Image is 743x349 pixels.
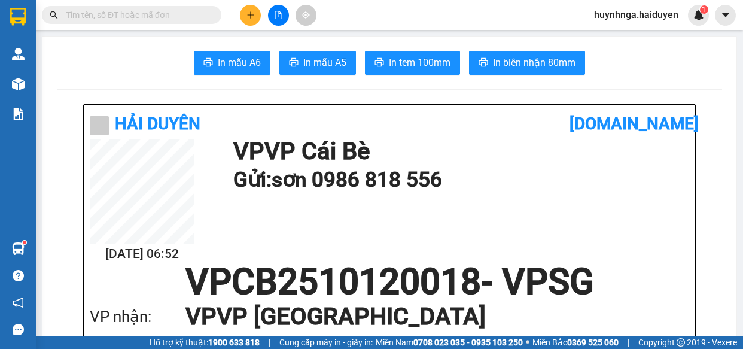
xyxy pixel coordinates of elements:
[50,11,58,19] span: search
[532,336,619,349] span: Miền Bắc
[233,139,683,163] h1: VP VP Cái Bè
[493,55,575,70] span: In biên nhận 80mm
[376,336,523,349] span: Miền Nam
[240,5,261,26] button: plus
[208,338,260,347] strong: 1900 633 818
[365,51,460,75] button: printerIn tem 100mm
[246,11,255,19] span: plus
[374,57,384,69] span: printer
[10,8,26,26] img: logo-vxr
[700,5,708,14] sup: 1
[628,336,629,349] span: |
[194,51,270,75] button: printerIn mẫu A6
[279,336,373,349] span: Cung cấp máy in - giấy in:
[279,51,356,75] button: printerIn mẫu A5
[268,5,289,26] button: file-add
[303,55,346,70] span: In mẫu A5
[115,114,200,133] b: Hải Duyên
[218,55,261,70] span: In mẫu A6
[413,338,523,347] strong: 0708 023 035 - 0935 103 250
[12,78,25,90] img: warehouse-icon
[90,244,194,264] h2: [DATE] 06:52
[23,241,26,244] sup: 1
[13,324,24,335] span: message
[90,264,689,300] h1: VPCB2510120018 - VPSG
[296,5,316,26] button: aim
[13,297,24,308] span: notification
[12,242,25,255] img: warehouse-icon
[715,5,736,26] button: caret-down
[13,270,24,281] span: question-circle
[389,55,450,70] span: In tem 100mm
[12,108,25,120] img: solution-icon
[233,163,683,196] h1: Gửi: sơn 0986 818 556
[469,51,585,75] button: printerIn biên nhận 80mm
[567,338,619,347] strong: 0369 525 060
[702,5,706,14] span: 1
[289,57,299,69] span: printer
[203,57,213,69] span: printer
[479,57,488,69] span: printer
[150,336,260,349] span: Hỗ trợ kỹ thuật:
[12,48,25,60] img: warehouse-icon
[526,340,529,345] span: ⚪️
[584,7,688,22] span: huynhnga.haiduyen
[269,336,270,349] span: |
[720,10,731,20] span: caret-down
[677,338,685,347] span: copyright
[185,300,665,333] h1: VP VP [GEOGRAPHIC_DATA]
[693,10,704,20] img: icon-new-feature
[90,305,185,329] div: VP nhận:
[274,11,282,19] span: file-add
[570,114,699,133] b: [DOMAIN_NAME]
[302,11,310,19] span: aim
[66,8,207,22] input: Tìm tên, số ĐT hoặc mã đơn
